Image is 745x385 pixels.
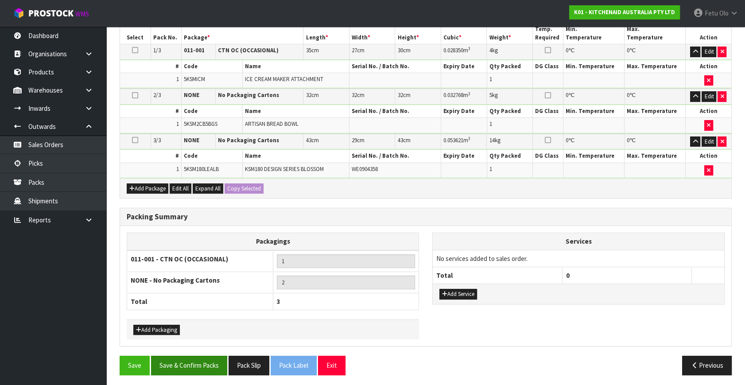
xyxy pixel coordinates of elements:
th: Name [242,150,349,163]
h3: Packing Summary [127,213,725,221]
th: Weight [487,23,533,44]
span: 32 [352,91,357,99]
span: WE0904358 [352,165,378,173]
button: Edit [702,136,716,147]
span: 32 [397,91,403,99]
span: 0 [566,47,568,54]
button: Add Service [439,289,477,299]
th: Max. Temperature [625,60,686,73]
td: ℃ [624,89,685,104]
th: Packagings [127,233,419,250]
span: 5 [489,91,492,99]
td: cm [349,89,395,104]
button: Edit [702,47,716,57]
span: 0 [566,136,568,144]
td: ℃ [624,44,685,60]
th: Length [303,23,349,44]
a: K01 - KITCHENAID AUSTRALIA PTY LTD [569,5,680,19]
span: KSM180 DESIGN SERIES BLOSSOM [245,165,324,173]
strong: NONE [184,136,199,144]
strong: NONE - No Packaging Cartons [131,276,220,284]
span: 29 [352,136,357,144]
button: Edit All [170,183,191,194]
span: 1/3 [153,47,161,54]
th: Pack No. [151,23,181,44]
th: Min. Temperature [563,23,624,44]
span: 3/3 [153,136,161,144]
th: Action [686,60,732,73]
span: Expand All [195,185,221,192]
span: 3 [277,297,280,306]
span: 1 [176,165,179,173]
th: Min. Temperature [563,60,625,73]
span: 1 [176,75,179,83]
th: DG Class [533,105,563,118]
img: cube-alt.png [13,8,24,19]
th: Code [181,150,242,163]
span: Olo [719,9,729,17]
td: cm [349,134,395,149]
th: Temp. Required [532,23,563,44]
span: 0 [627,91,629,99]
button: Save & Confirm Packs [151,356,227,375]
sup: 3 [468,91,470,97]
span: 32 [306,91,311,99]
td: cm [349,44,395,60]
button: Copy Selected [225,183,264,194]
button: Add Package [127,183,168,194]
td: cm [395,134,441,149]
th: Serial No. / Batch No. [349,150,441,163]
small: WMS [75,10,89,18]
span: 43 [306,136,311,144]
td: m [441,89,487,104]
span: 0 [566,271,570,280]
span: 14 [489,136,494,144]
sup: 3 [468,46,470,51]
td: ℃ [563,134,624,149]
td: ℃ [624,134,685,149]
span: 2/3 [153,91,161,99]
th: Select [120,23,151,44]
button: Pack Slip [229,356,269,375]
button: Exit [318,356,345,375]
th: Height [395,23,441,44]
button: Pack Label [271,356,317,375]
th: # [120,105,181,118]
th: # [120,150,181,163]
button: Save [120,356,150,375]
th: Min. Temperature [563,150,625,163]
button: Edit [702,91,716,102]
span: 30 [397,47,403,54]
th: Action [686,150,732,163]
span: 0.028350 [443,47,463,54]
th: Total [433,267,562,284]
th: Code [181,60,242,73]
th: Package [181,23,303,44]
span: 0 [627,136,629,144]
span: 35 [306,47,311,54]
th: Expiry Date [441,60,487,73]
td: cm [303,89,349,104]
td: cm [395,89,441,104]
strong: No Packaging Cartons [218,136,279,144]
span: 0.053621 [443,136,463,144]
th: Qty Packed [487,150,533,163]
td: m [441,44,487,60]
strong: No Packaging Cartons [218,91,279,99]
span: 0 [627,47,629,54]
th: Qty Packed [487,60,533,73]
td: cm [303,44,349,60]
span: 5KSM2CB5BGS [184,120,217,128]
span: ProStock [28,8,74,19]
sup: 3 [468,136,470,141]
span: ARTISAN BREAD BOWL [245,120,299,128]
th: Max. Temperature [625,105,686,118]
td: ℃ [563,89,624,104]
span: Fetu [705,9,718,17]
th: # [120,60,181,73]
span: 5KSMICM [184,75,205,83]
th: Qty Packed [487,105,533,118]
span: 27 [352,47,357,54]
th: DG Class [533,60,563,73]
td: No services added to sales order. [433,250,724,267]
